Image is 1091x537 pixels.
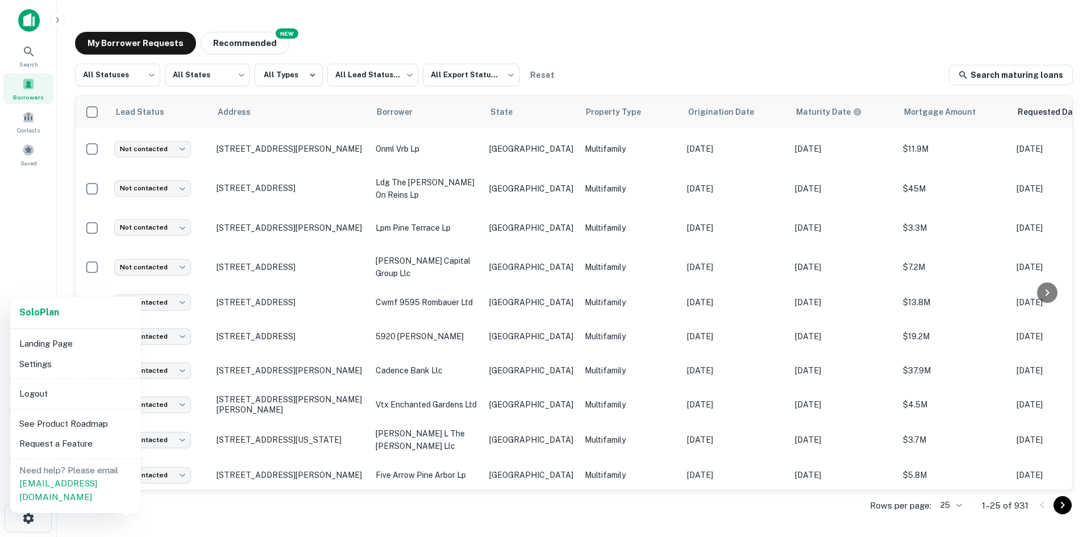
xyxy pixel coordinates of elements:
iframe: Chat Widget [1034,446,1091,501]
strong: Solo Plan [19,307,59,318]
a: SoloPlan [19,306,59,319]
li: Landing Page [15,334,136,354]
li: Settings [15,354,136,374]
a: [EMAIL_ADDRESS][DOMAIN_NAME] [19,478,97,502]
li: See Product Roadmap [15,414,136,434]
p: Need help? Please email [19,464,132,504]
li: Logout [15,384,136,404]
li: Request a Feature [15,434,136,454]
